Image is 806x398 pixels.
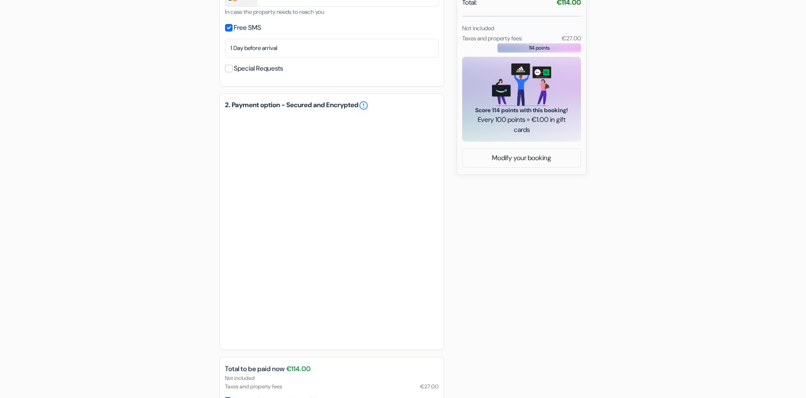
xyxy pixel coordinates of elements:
label: Special Requests [234,63,283,74]
a: Modify your booking [463,150,581,166]
span: Every 100 points = €1.00 in gift cards [472,115,571,135]
span: €114.00 [286,364,311,374]
div: Not included Taxes and property fees [220,374,444,390]
label: Free SMS [234,22,261,34]
img: gift_card_hero_new.png [492,63,551,106]
small: In case the property needs to reach you [225,8,324,16]
iframe: Secure payment input frame [223,112,440,345]
span: 114 points [529,44,550,52]
small: €27.00 [562,34,581,42]
span: Score 114 points with this booking! [472,106,571,115]
small: Not included [462,24,494,32]
a: error_outline [359,100,369,111]
span: Total to be paid now [225,364,285,374]
span: €27.00 [420,382,439,390]
h5: 2. Payment option - Secured and Encrypted [225,100,439,111]
small: Taxes and property fees: [462,34,523,42]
